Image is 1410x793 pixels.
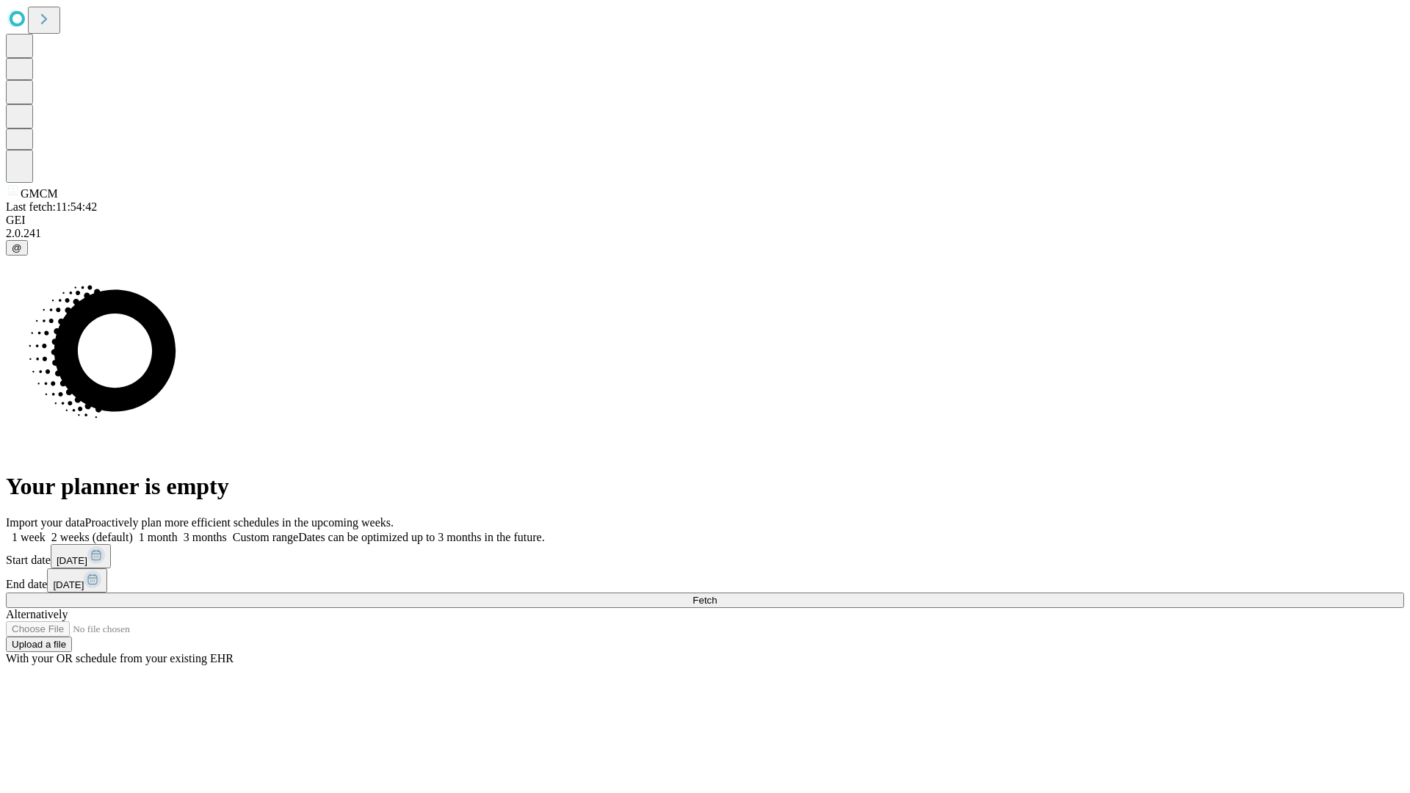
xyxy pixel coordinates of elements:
[184,531,227,543] span: 3 months
[6,544,1404,568] div: Start date
[6,608,68,620] span: Alternatively
[298,531,544,543] span: Dates can be optimized up to 3 months in the future.
[6,200,97,213] span: Last fetch: 11:54:42
[693,595,717,606] span: Fetch
[6,214,1404,227] div: GEI
[6,516,85,529] span: Import your data
[51,544,111,568] button: [DATE]
[6,240,28,256] button: @
[51,531,133,543] span: 2 weeks (default)
[6,652,234,665] span: With your OR schedule from your existing EHR
[6,227,1404,240] div: 2.0.241
[6,568,1404,593] div: End date
[21,187,58,200] span: GMCM
[12,242,22,253] span: @
[139,531,178,543] span: 1 month
[233,531,298,543] span: Custom range
[57,555,87,566] span: [DATE]
[53,579,84,590] span: [DATE]
[85,516,394,529] span: Proactively plan more efficient schedules in the upcoming weeks.
[12,531,46,543] span: 1 week
[6,593,1404,608] button: Fetch
[6,637,72,652] button: Upload a file
[47,568,107,593] button: [DATE]
[6,473,1404,500] h1: Your planner is empty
